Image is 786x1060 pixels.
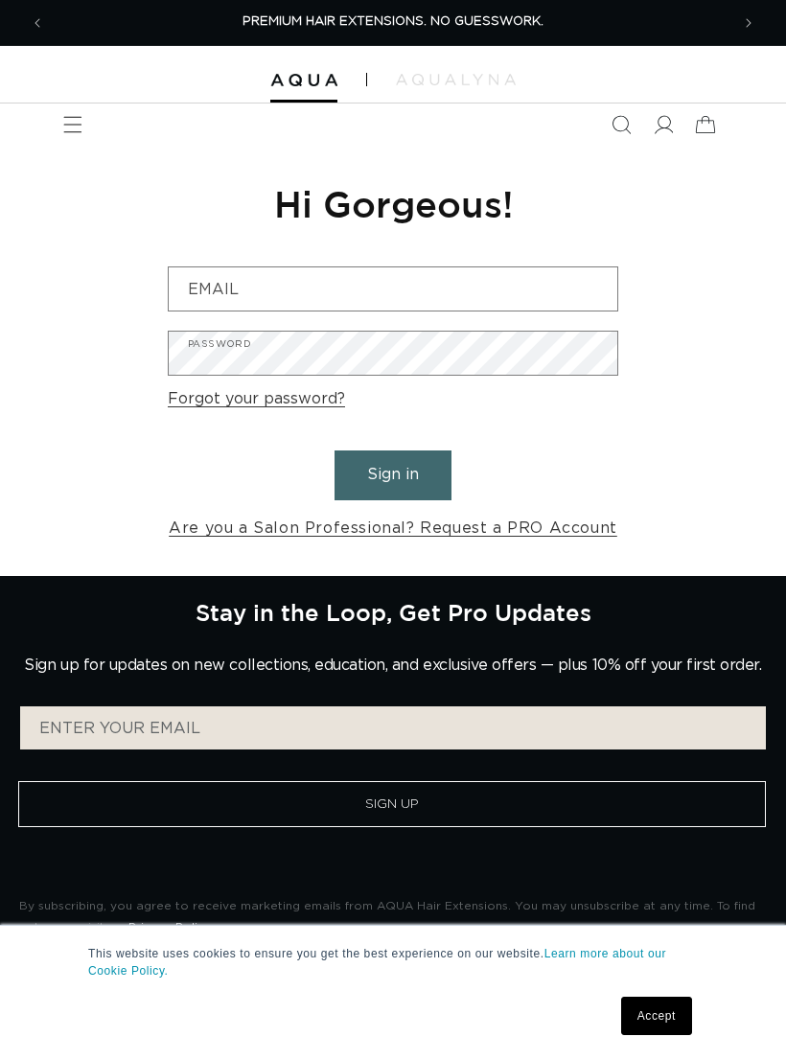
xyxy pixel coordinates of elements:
[335,450,451,499] button: Sign in
[88,945,698,979] p: This website uses cookies to ensure you get the best experience on our website.
[621,997,692,1035] a: Accept
[169,515,617,542] a: Are you a Salon Professional? Request a PRO Account
[16,2,58,44] button: Previous announcement
[20,706,766,749] input: ENTER YOUR EMAIL
[168,180,618,227] h1: Hi Gorgeous!
[196,599,591,626] h2: Stay in the Loop, Get Pro Updates
[18,781,766,827] button: Sign Up
[600,104,642,146] summary: Search
[24,657,761,675] p: Sign up for updates on new collections, education, and exclusive offers — plus 10% off your first...
[243,15,543,28] span: PREMIUM HAIR EXTENSIONS. NO GUESSWORK.
[52,104,94,146] summary: Menu
[19,896,767,937] p: By subscribing, you agree to receive marketing emails from AQUA Hair Extensions. You may unsubscr...
[169,267,617,311] input: Email
[396,74,516,85] img: aqualyna.com
[128,921,211,933] a: Privacy Policy
[728,2,770,44] button: Next announcement
[270,74,337,87] img: Aqua Hair Extensions
[168,385,345,413] a: Forgot your password?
